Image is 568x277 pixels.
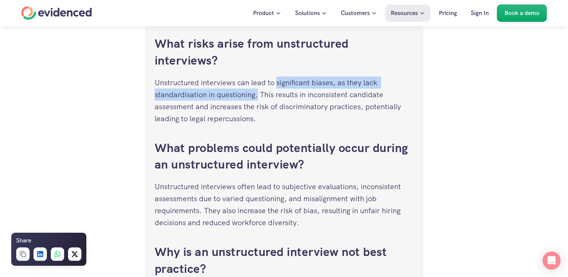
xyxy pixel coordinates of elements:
a: Book a demo [497,5,547,22]
p: Book a demo [505,8,539,18]
p: Customers [341,8,370,18]
a: Home [21,6,92,20]
p: Product [253,8,274,18]
p: Unstructured interviews can lead to significant biases, as they lack standardisation in questioni... [155,77,414,125]
a: Why is an unstructured interview not best practice? [155,244,390,277]
p: Resources [391,8,418,18]
a: What problems could potentially occur during an unstructured interview? [155,140,411,173]
a: What risks arise from unstructured interviews? [155,36,352,68]
p: Sign In [471,8,489,18]
p: Solutions [295,8,320,18]
a: Sign In [465,5,494,22]
div: Open Intercom Messenger [542,251,560,269]
a: Pricing [433,5,463,22]
h6: Share [16,236,31,245]
p: Pricing [439,8,457,18]
p: Unstructured interviews often lead to subjective evaluations, inconsistent assessments due to var... [155,181,414,229]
